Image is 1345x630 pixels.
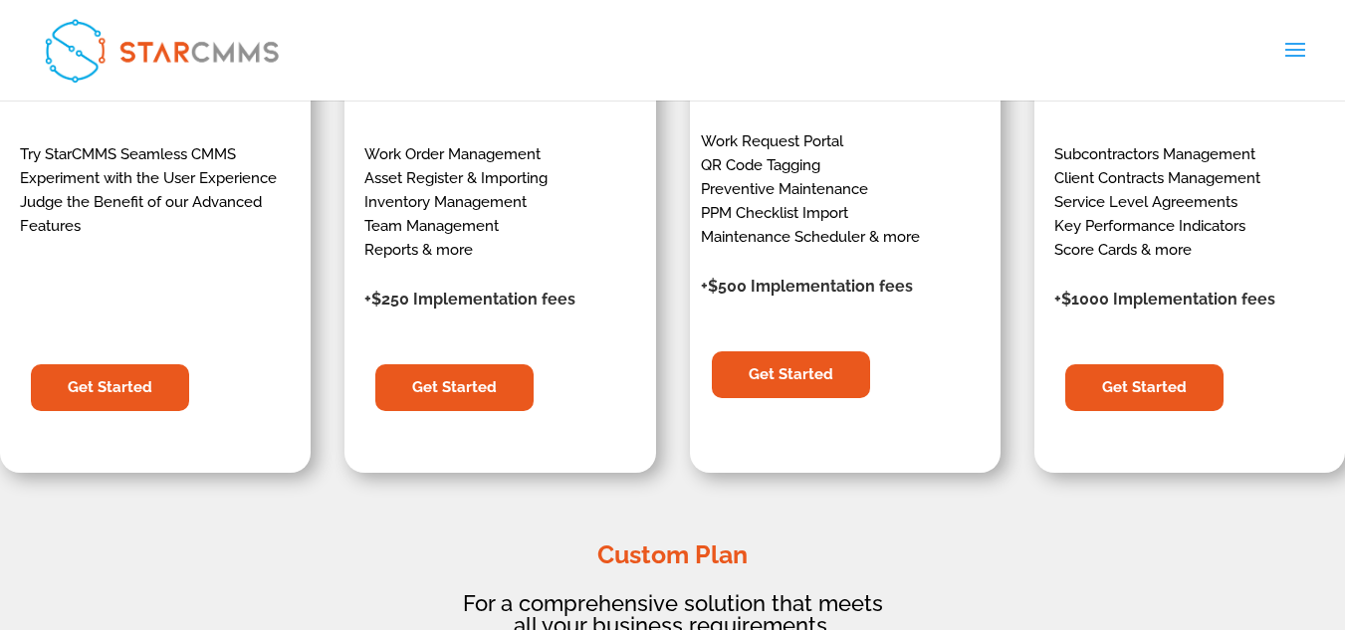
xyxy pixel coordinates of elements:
[712,351,870,399] a: Get Started
[1054,290,1275,309] strong: +$1000 Implementation fees
[1054,142,1320,262] p: Subcontractors Management Client Contracts Management Service Level Agreements Key Performance In...
[20,142,286,238] p: Try StarCMMS Seamless CMMS Experiment with the User Experience Judge the Benefit of our Advanced ...
[701,129,985,249] p: Work Request Portal QR Code Tagging Preventive Maintenance PPM Checklist Import Maintenance Sched...
[364,142,630,262] p: Work Order Management Asset Register & Importing Inventory Management Team Management Reports & more
[701,277,913,296] strong: +$500 Implementation fees
[31,364,189,412] a: Get Started
[364,290,575,309] strong: +$250 Implementation fees
[135,543,1211,567] p: Custom Plan
[1065,364,1224,412] a: Get Started
[1013,415,1345,630] iframe: Chat Widget
[34,8,290,92] img: StarCMMS
[375,364,534,412] a: Get Started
